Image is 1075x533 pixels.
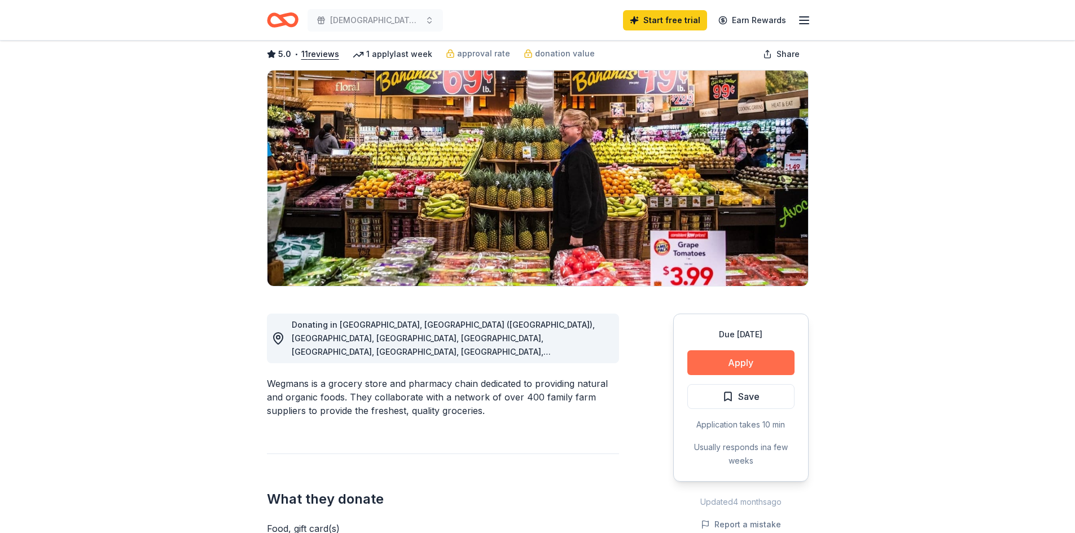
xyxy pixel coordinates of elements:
div: Usually responds in a few weeks [687,441,795,468]
button: Apply [687,350,795,375]
span: • [294,50,298,59]
span: donation value [535,47,595,60]
div: Application takes 10 min [687,418,795,431]
button: Save [687,384,795,409]
button: Report a mistake [701,518,781,531]
img: Image for Wegmans [267,71,808,286]
div: Updated 4 months ago [673,495,809,509]
span: Donating in [GEOGRAPHIC_DATA], [GEOGRAPHIC_DATA] ([GEOGRAPHIC_DATA]), [GEOGRAPHIC_DATA], [GEOGRAP... [292,320,595,370]
span: [DEMOGRAPHIC_DATA] Night Out 2026 [330,14,420,27]
button: 11reviews [301,47,339,61]
a: Start free trial [623,10,707,30]
span: 5.0 [278,47,291,61]
a: donation value [524,47,595,60]
a: Home [267,7,299,33]
div: Due [DATE] [687,328,795,341]
h2: What they donate [267,490,619,508]
span: approval rate [457,47,510,60]
a: Earn Rewards [712,10,793,30]
button: Share [754,43,809,65]
span: Save [738,389,760,404]
span: Share [776,47,800,61]
div: 1 apply last week [353,47,432,61]
a: approval rate [446,47,510,60]
div: Wegmans is a grocery store and pharmacy chain dedicated to providing natural and organic foods. T... [267,377,619,417]
button: [DEMOGRAPHIC_DATA] Night Out 2026 [308,9,443,32]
